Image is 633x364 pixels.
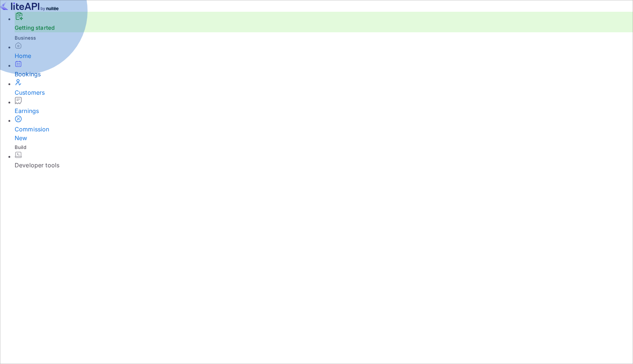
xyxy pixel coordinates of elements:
div: Developer tools [15,161,633,170]
span: Business [15,35,36,41]
span: Build [15,144,26,150]
div: Bookings [15,70,633,79]
div: Commission [15,125,633,142]
div: Earnings [15,106,633,115]
a: Earnings [15,97,633,115]
div: Getting started [15,12,633,32]
a: Customers [15,79,633,97]
a: CommissionNew [15,115,633,142]
a: Bookings [15,60,633,79]
div: Home [15,51,633,60]
div: Customers [15,88,633,97]
a: Home [15,42,633,60]
div: New [15,134,633,142]
a: Getting started [15,24,55,31]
